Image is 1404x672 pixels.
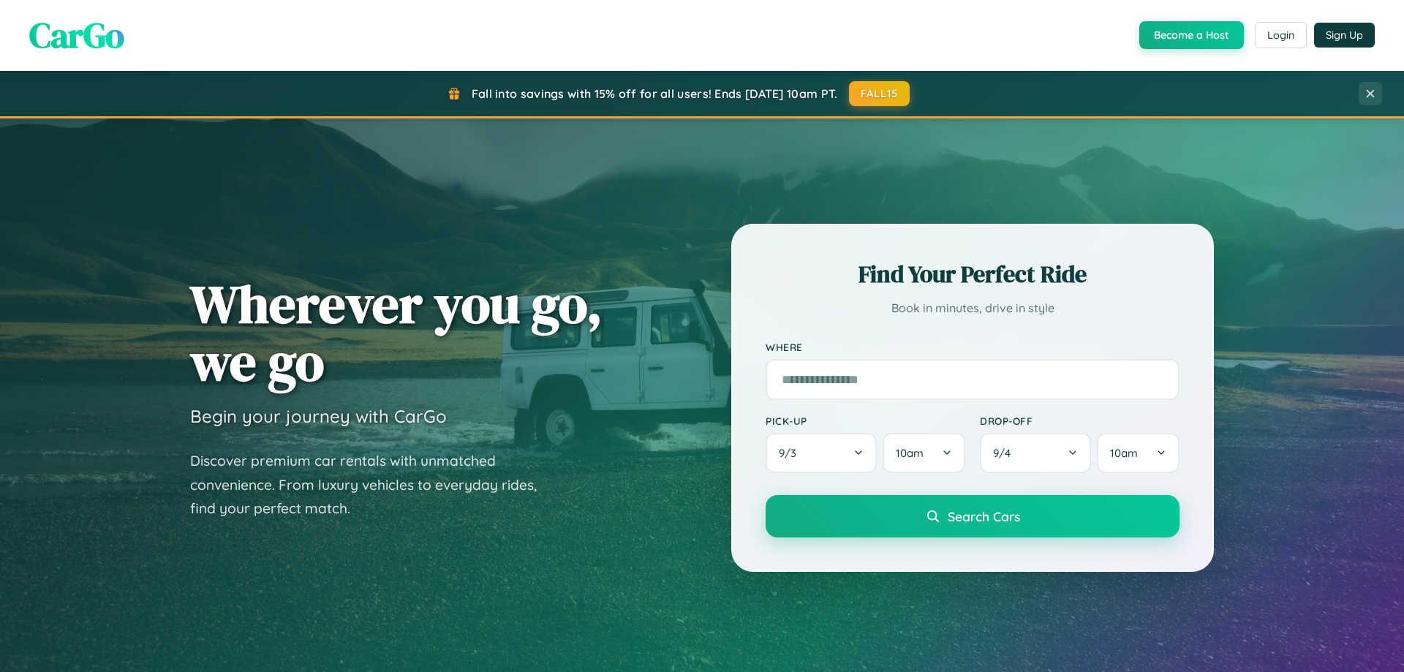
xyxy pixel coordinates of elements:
[779,446,804,460] span: 9 / 3
[948,508,1020,524] span: Search Cars
[993,446,1018,460] span: 9 / 4
[766,341,1180,353] label: Where
[29,11,124,59] span: CarGo
[896,446,924,460] span: 10am
[1097,433,1180,473] button: 10am
[1255,22,1307,48] button: Login
[1110,446,1138,460] span: 10am
[766,258,1180,290] h2: Find Your Perfect Ride
[190,275,603,390] h1: Wherever you go, we go
[472,86,838,101] span: Fall into savings with 15% off for all users! Ends [DATE] 10am PT.
[883,433,965,473] button: 10am
[849,81,910,106] button: FALL15
[190,405,447,427] h3: Begin your journey with CarGo
[1139,21,1244,49] button: Become a Host
[1314,23,1375,48] button: Sign Up
[766,298,1180,319] p: Book in minutes, drive in style
[766,415,965,427] label: Pick-up
[766,495,1180,537] button: Search Cars
[980,415,1180,427] label: Drop-off
[766,433,877,473] button: 9/3
[190,449,556,521] p: Discover premium car rentals with unmatched convenience. From luxury vehicles to everyday rides, ...
[980,433,1091,473] button: 9/4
